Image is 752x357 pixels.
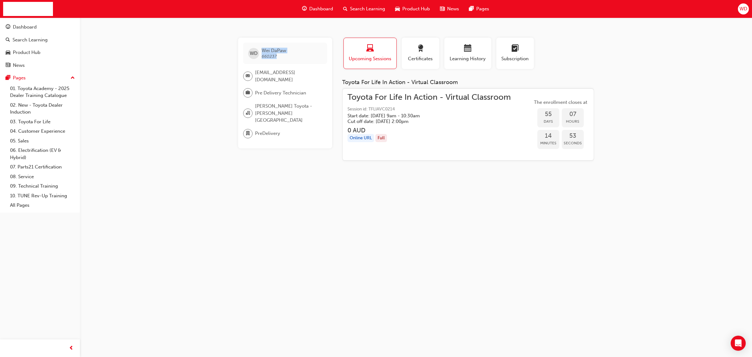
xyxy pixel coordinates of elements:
img: Trak [3,2,53,16]
a: Dashboard [3,21,77,33]
span: award-icon [417,45,424,53]
span: WD [250,50,258,57]
span: 55 [537,111,559,118]
span: Seconds [562,140,584,147]
span: The enrollment closes at [532,99,589,106]
span: Days [537,118,559,125]
a: search-iconSearch Learning [338,3,390,15]
div: Toyota For Life In Action - Virtual Classroom [342,79,594,86]
a: 05. Sales [8,136,77,146]
a: news-iconNews [435,3,464,15]
span: Hours [562,118,584,125]
span: News [447,5,459,13]
span: Pre Delivery Technician [255,89,306,97]
a: guage-iconDashboard [297,3,338,15]
span: Wei DaPaw [262,48,286,53]
span: Toyota For Life In Action - Virtual Classroom [347,94,511,101]
span: Dashboard [309,5,333,13]
span: WD [739,5,747,13]
span: car-icon [6,50,10,56]
a: Toyota For Life In Action - Virtual ClassroomSession id: TFLIAVC0214Start date: [DATE] 9am - 10:3... [347,94,589,156]
span: briefcase-icon [246,89,250,97]
a: All Pages [8,200,77,210]
div: Product Hub [13,49,40,56]
span: up-icon [70,74,75,82]
span: laptop-icon [366,45,374,53]
span: guage-icon [6,24,10,30]
span: Search Learning [350,5,385,13]
span: calendar-icon [464,45,472,53]
div: Open Intercom Messenger [731,336,746,351]
a: Search Learning [3,34,77,46]
span: prev-icon [69,344,74,352]
div: Full [375,134,387,142]
span: [EMAIL_ADDRESS][DOMAIN_NAME] [255,69,322,83]
div: Online URL [347,134,374,142]
span: email-icon [246,72,250,80]
a: 07. Parts21 Certification [8,162,77,172]
h5: Start date: [DATE] 9am - 10:30am [347,113,501,119]
a: 08. Service [8,172,77,182]
span: 14 [537,132,559,140]
span: Minutes [537,140,559,147]
span: Subscription [501,55,529,62]
span: Upcoming Sessions [348,55,392,62]
a: Product Hub [3,47,77,58]
button: WD [738,3,749,14]
span: 53 [562,132,584,140]
a: News [3,60,77,71]
a: 09. Technical Training [8,181,77,191]
span: search-icon [6,37,10,43]
div: News [13,62,25,69]
button: DashboardSearch LearningProduct HubNews [3,20,77,72]
span: news-icon [440,5,445,13]
button: Pages [3,72,77,84]
span: learningplan-icon [511,45,519,53]
a: 10. TUNE Rev-Up Training [8,191,77,201]
span: Pages [476,5,489,13]
span: pages-icon [469,5,474,13]
a: 03. Toyota For Life [8,117,77,127]
a: 04. Customer Experience [8,126,77,136]
a: 01. Toyota Academy - 2025 Dealer Training Catalogue [8,84,77,100]
button: Certificates [402,38,439,69]
span: search-icon [343,5,347,13]
h3: 0 AUD [347,127,511,134]
a: pages-iconPages [464,3,494,15]
a: 06. Electrification (EV & Hybrid) [8,146,77,162]
span: news-icon [6,63,10,68]
button: Upcoming Sessions [343,38,397,69]
span: guage-icon [302,5,307,13]
div: Dashboard [13,24,37,31]
span: pages-icon [6,75,10,81]
button: Subscription [496,38,534,69]
div: Search Learning [13,36,48,44]
span: organisation-icon [246,109,250,117]
span: car-icon [395,5,400,13]
a: car-iconProduct Hub [390,3,435,15]
span: 07 [562,111,584,118]
button: Learning History [444,38,491,69]
span: Certificates [406,55,435,62]
span: Product Hub [402,5,430,13]
span: Learning History [449,55,487,62]
a: 02. New - Toyota Dealer Induction [8,100,77,117]
span: PreDelivery [255,130,280,137]
h5: Cut off date: [DATE] 2:00pm [347,119,501,124]
span: 660237 [262,54,277,59]
span: Session id: TFLIAVC0214 [347,106,511,113]
span: [PERSON_NAME] Toyota - [PERSON_NAME][GEOGRAPHIC_DATA] [255,103,322,124]
div: Pages [13,74,26,82]
span: department-icon [246,130,250,138]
